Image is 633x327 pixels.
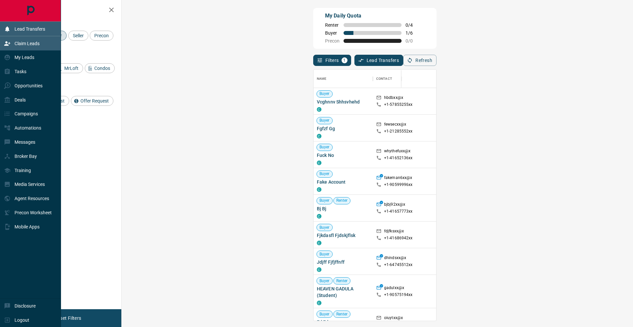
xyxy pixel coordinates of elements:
span: Buyer [317,198,332,203]
div: Contact [376,70,392,88]
span: Renter [334,278,350,284]
p: fewsecxx@x [384,122,406,129]
p: dhindsxx@x [384,255,406,262]
span: Fgfzf Gg [317,125,370,132]
button: Filters1 [313,55,351,66]
span: Bj Bj [317,205,370,212]
span: Fake Account [317,179,370,185]
span: Renter [334,198,350,203]
div: Name [317,70,327,88]
p: +1- 64745512xx [384,262,413,268]
div: Offer Request [71,96,113,106]
p: oiuytxx@x [384,315,403,322]
span: Condos [92,66,112,71]
span: Precon [325,38,340,44]
span: Renter [334,312,350,317]
p: whythefuxx@x [384,148,411,155]
p: fdjfksxx@x [384,228,404,235]
span: Precon [92,33,111,38]
span: Offer Request [78,98,111,104]
p: +1- 41652136xx [384,155,413,161]
div: MrLoft [55,63,83,73]
span: Buyer [317,225,332,230]
p: bjbj92xx@x [384,202,405,209]
p: fakeman6xx@x [384,175,412,182]
div: Condos [85,63,115,73]
p: +1- 41686942xx [384,235,413,241]
span: Buyer [317,278,332,284]
span: Buyer [317,144,332,150]
h2: Filters [21,7,115,15]
div: Name [314,70,373,88]
span: Seller [71,33,86,38]
p: +1- 90575194xx [384,292,413,298]
span: Fd Fd [317,319,370,325]
button: Reset Filters [50,312,85,324]
div: condos.ca [317,214,321,219]
span: HEAVEN GADULA (Student) [317,285,370,299]
span: Buyer [317,118,332,123]
div: condos.ca [317,107,321,112]
p: +1- 21285552xx [384,129,413,134]
span: Renter [325,22,340,28]
p: My Daily Quota [325,12,420,20]
span: MrLoft [62,66,81,71]
p: +1- 41657773xx [384,209,413,214]
div: Contact [373,70,426,88]
span: 0 / 0 [406,38,420,44]
span: Vcghnnv Shhsvhehd [317,99,370,105]
span: Buyer [317,312,332,317]
p: hbdbxx@x [384,95,403,102]
div: Precon [90,31,113,41]
span: Fuck No [317,152,370,159]
span: 1 [342,58,347,63]
span: Buyer [317,171,332,177]
span: Buyer [317,91,332,97]
button: Refresh [403,55,437,66]
div: condos.ca [317,241,321,245]
p: +1- 90599996xx [384,182,413,188]
div: condos.ca [317,187,321,192]
span: Fjkdasfl Fjdskjflsk [317,232,370,239]
div: Seller [68,31,88,41]
div: condos.ca [317,134,321,138]
p: gadulxx@x [384,285,404,292]
p: +1- 57855255xx [384,102,413,107]
button: Lead Transfers [354,55,404,66]
div: condos.ca [317,301,321,305]
div: condos.ca [317,267,321,272]
span: 0 / 4 [406,22,420,28]
span: 1 / 6 [406,30,420,36]
span: Jdjff Fjfjffnff [317,259,370,265]
div: condos.ca [317,161,321,165]
span: Buyer [317,252,332,257]
span: Buyer [325,30,340,36]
